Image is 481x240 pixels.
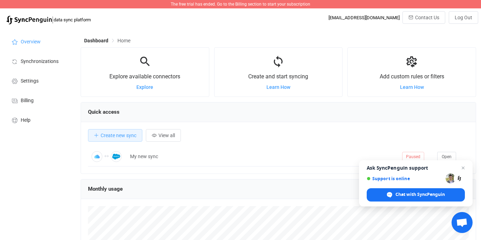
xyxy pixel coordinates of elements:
a: |data sync platform [6,15,91,24]
span: Create new sync [101,133,136,138]
span: Synchronizations [21,59,59,64]
div: My new sync [127,153,399,161]
span: Create and start syncing [248,73,308,80]
span: Ask SyncPenguin support [367,165,465,171]
div: [EMAIL_ADDRESS][DOMAIN_NAME] [328,15,400,20]
span: Contact Us [415,15,439,20]
span: Chat with SyncPenguin [395,191,445,198]
span: Quick access [88,109,120,115]
a: Settings [4,71,74,90]
span: Support is online [367,176,443,181]
span: Close chat [459,164,467,172]
div: Open chat [452,212,473,233]
span: data sync platform [54,17,91,22]
img: Salesforce Contacts [111,151,122,162]
span: Billing [21,98,34,104]
span: Help [21,118,31,123]
a: Synchronizations [4,51,74,71]
button: Create new sync [88,129,142,142]
span: | [52,15,54,24]
a: Open [437,154,456,159]
span: Explore available connectors [109,73,180,80]
span: Open [442,154,452,159]
span: Settings [21,78,39,84]
div: Breadcrumb [84,38,130,43]
a: Overview [4,31,74,51]
a: Learn How [400,84,424,90]
span: Home [117,38,130,43]
span: The free trial has ended. Go to the Billing section to start your subscription [171,2,310,7]
span: View all [158,133,175,138]
span: Log Out [455,15,472,20]
span: Dashboard [84,38,108,43]
img: Apple iCloud Contacts [92,151,102,162]
button: Open [437,152,456,162]
span: Monthly usage [88,186,123,192]
a: Help [4,110,74,129]
a: Explore [136,84,153,90]
div: Chat with SyncPenguin [367,188,465,202]
button: Log Out [449,11,478,24]
a: Billing [4,90,74,110]
a: Learn How [266,84,290,90]
img: syncpenguin.svg [6,16,52,24]
button: View all [146,129,181,142]
span: Add custom rules or filters [380,73,444,80]
span: Paused [402,152,424,162]
span: Overview [21,39,41,45]
button: Contact Us [402,11,445,24]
